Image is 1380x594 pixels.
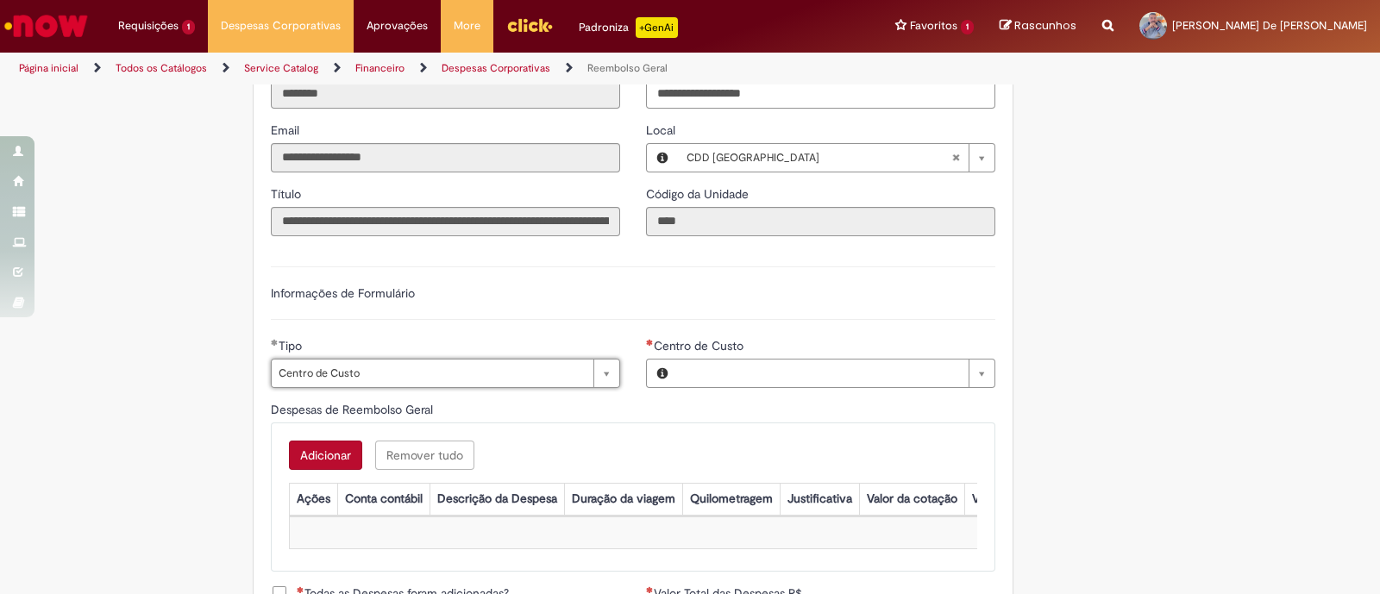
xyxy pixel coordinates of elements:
a: Reembolso Geral [587,61,668,75]
a: CDD [GEOGRAPHIC_DATA]Limpar campo Local [678,144,994,172]
span: CDD [GEOGRAPHIC_DATA] [687,144,951,172]
th: Conta contábil [337,483,430,515]
input: Email [271,143,620,172]
a: Página inicial [19,61,78,75]
span: Favoritos [910,17,957,34]
button: Local, Visualizar este registro CDD Porto Alegre [647,144,678,172]
th: Duração da viagem [564,483,682,515]
a: Despesas Corporativas [442,61,550,75]
span: More [454,17,480,34]
button: Centro de Custo, Visualizar este registro [647,360,678,387]
span: Necessários [646,339,654,346]
th: Valor por Litro [964,483,1056,515]
input: Telefone de Contato [646,79,995,109]
span: Despesas de Reembolso Geral [271,402,436,417]
span: Local [646,122,679,138]
label: Informações de Formulário [271,285,415,301]
span: 1 [182,20,195,34]
abbr: Limpar campo Local [943,144,969,172]
span: Somente leitura - Título [271,186,304,202]
span: Requisições [118,17,179,34]
span: Tipo [279,338,305,353]
span: [PERSON_NAME] De [PERSON_NAME] [1172,18,1367,33]
span: 1 [961,20,974,34]
span: Rascunhos [1014,17,1076,34]
span: Somente leitura - Código da Unidade [646,186,752,202]
a: Rascunhos [1000,18,1076,34]
img: click_logo_yellow_360x200.png [506,12,553,38]
ul: Trilhas de página [13,53,907,84]
span: Necessários [646,586,654,593]
a: Financeiro [355,61,405,75]
input: Título [271,207,620,236]
span: Despesas Corporativas [221,17,341,34]
p: +GenAi [636,17,678,38]
button: Add a row for Despesas de Reembolso Geral [289,441,362,470]
th: Justificativa [780,483,859,515]
a: Limpar campo Centro de Custo [678,360,994,387]
div: Padroniza [579,17,678,38]
th: Descrição da Despesa [430,483,564,515]
label: Somente leitura - Título [271,185,304,203]
th: Valor da cotação [859,483,964,515]
span: Somente leitura - Email [271,122,303,138]
a: Todos os Catálogos [116,61,207,75]
span: Obrigatório Preenchido [271,339,279,346]
label: Somente leitura - Código da Unidade [646,185,752,203]
span: Aprovações [367,17,428,34]
span: Centro de Custo [279,360,585,387]
label: Somente leitura - Email [271,122,303,139]
img: ServiceNow [2,9,91,43]
span: Centro de Custo [654,338,747,353]
input: ID [271,79,620,109]
th: Ações [289,483,337,515]
span: Necessários [297,586,304,593]
th: Quilometragem [682,483,780,515]
input: Código da Unidade [646,207,995,236]
a: Service Catalog [244,61,318,75]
